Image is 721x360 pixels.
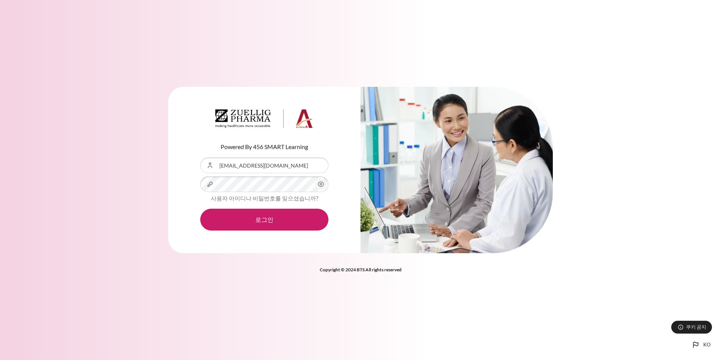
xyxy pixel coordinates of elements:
[671,321,712,334] button: 쿠키 공지
[211,195,318,202] a: 사용자 아이디나 비밀번호를 잊으셨습니까?
[215,109,313,131] a: Architeck
[703,341,710,349] span: ko
[200,209,328,231] button: 로그인
[688,337,713,352] button: Languages
[686,323,706,331] span: 쿠키 공지
[215,109,313,128] img: Architeck
[320,267,402,272] strong: Copyright © 2024 BTS All rights reserved
[200,157,328,173] input: 사용자 아이디
[200,142,328,151] p: Powered By 456 SMART Learning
